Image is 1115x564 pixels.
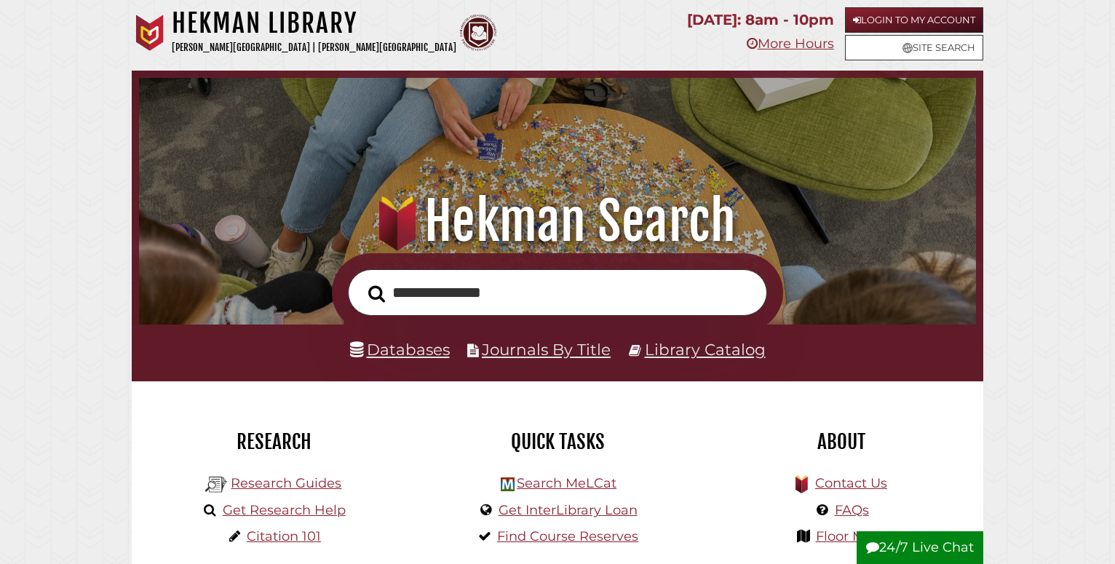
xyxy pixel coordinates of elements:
a: Site Search [845,35,983,60]
a: Journals By Title [482,340,611,359]
p: [DATE]: 8am - 10pm [687,7,834,33]
a: Contact Us [815,475,887,491]
h1: Hekman Search [156,189,959,253]
a: More Hours [747,36,834,52]
button: Search [361,281,392,306]
img: Hekman Library Logo [501,477,515,491]
h2: Quick Tasks [426,429,689,454]
a: Get InterLibrary Loan [499,502,638,518]
img: Hekman Library Logo [205,474,227,496]
img: Calvin Theological Seminary [460,15,496,51]
a: Search MeLCat [517,475,616,491]
i: Search [368,285,385,303]
img: Calvin University [132,15,168,51]
a: Login to My Account [845,7,983,33]
a: Library Catalog [645,340,766,359]
a: Find Course Reserves [497,528,638,544]
h1: Hekman Library [172,7,456,39]
h2: About [710,429,972,454]
a: Get Research Help [223,502,346,518]
a: FAQs [835,502,869,518]
a: Databases [350,340,450,359]
h2: Research [143,429,405,454]
a: Floor Maps [816,528,888,544]
a: Citation 101 [247,528,321,544]
a: Research Guides [231,475,341,491]
p: [PERSON_NAME][GEOGRAPHIC_DATA] | [PERSON_NAME][GEOGRAPHIC_DATA] [172,39,456,56]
